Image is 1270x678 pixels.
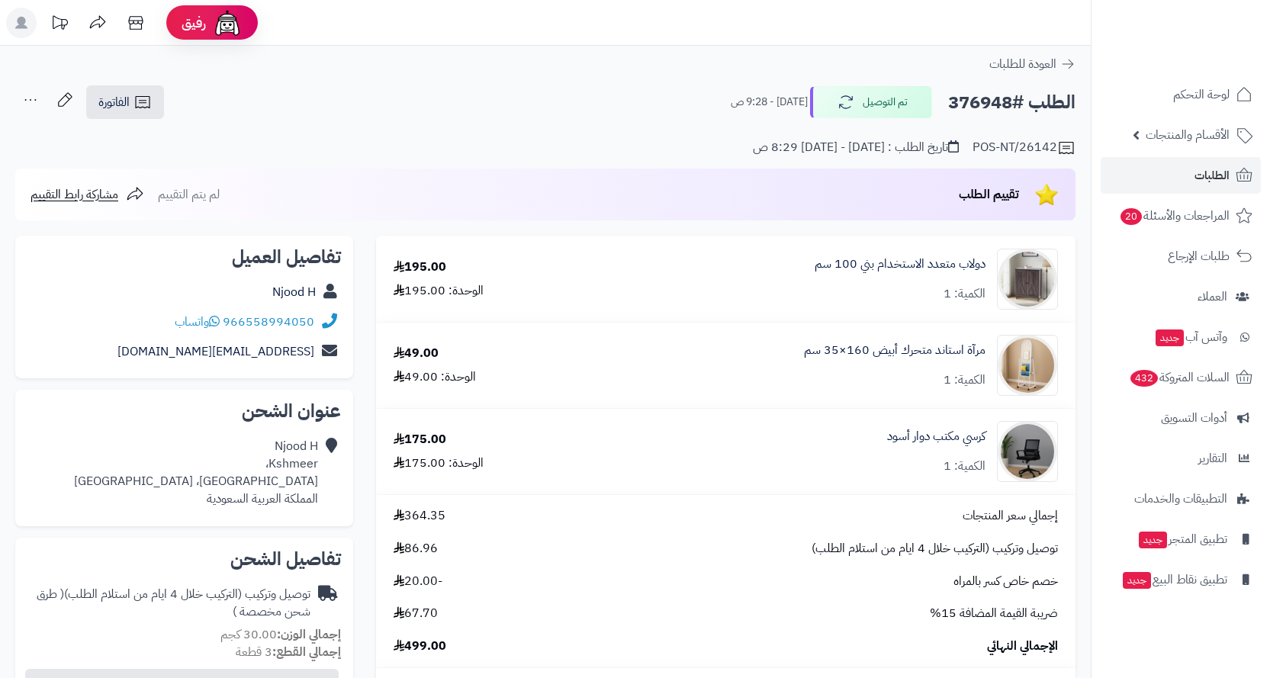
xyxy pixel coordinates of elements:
[1101,76,1261,113] a: لوحة التحكم
[394,431,446,448] div: 175.00
[930,605,1058,622] span: ضريبة القيمة المضافة 15%
[1119,205,1230,227] span: المراجعات والأسئلة
[37,585,310,621] span: ( طرق شحن مخصصة )
[272,283,316,301] a: Njood H
[1130,370,1158,387] span: 432
[973,139,1075,157] div: POS-NT/26142
[959,185,1019,204] span: تقييم الطلب
[1101,238,1261,275] a: طلبات الإرجاع
[272,643,341,661] strong: إجمالي القطع:
[1101,198,1261,234] a: المراجعات والأسئلة20
[989,55,1075,73] a: العودة للطلبات
[1194,165,1230,186] span: الطلبات
[753,139,959,156] div: تاريخ الطلب : [DATE] - [DATE] 8:29 ص
[998,335,1057,396] img: 1753188266-1-90x90.jpg
[998,421,1057,482] img: 1753945823-1-90x90.jpg
[394,345,439,362] div: 49.00
[394,259,446,276] div: 195.00
[1101,319,1261,355] a: وآتس آبجديد
[394,368,476,386] div: الوحدة: 49.00
[277,625,341,644] strong: إجمالي الوزن:
[1173,84,1230,105] span: لوحة التحكم
[27,248,341,266] h2: تفاصيل العميل
[98,93,130,111] span: الفاتورة
[27,402,341,420] h2: عنوان الشحن
[731,95,808,110] small: [DATE] - 9:28 ص
[394,540,438,558] span: 86.96
[27,550,341,568] h2: تفاصيل الشحن
[1101,440,1261,477] a: التقارير
[804,342,985,359] a: مرآة استاند متحرك أبيض 160×35 سم
[1156,329,1184,346] span: جديد
[1101,359,1261,396] a: السلات المتروكة432
[1139,532,1167,548] span: جديد
[31,185,144,204] a: مشاركة رابط التقييم
[1198,448,1227,469] span: التقارير
[1121,569,1227,590] span: تطبيق نقاط البيع
[1101,521,1261,558] a: تطبيق المتجرجديد
[117,342,314,361] a: [EMAIL_ADDRESS][DOMAIN_NAME]
[394,638,446,655] span: 499.00
[220,625,341,644] small: 30.00 كجم
[815,255,985,273] a: دولاب متعدد الاستخدام بني 100 سم
[212,8,243,38] img: ai-face.png
[1198,286,1227,307] span: العملاء
[1168,246,1230,267] span: طلبات الإرجاع
[31,185,118,204] span: مشاركة رابط التقييم
[394,605,438,622] span: 67.70
[86,85,164,119] a: الفاتورة
[987,638,1058,655] span: الإجمالي النهائي
[810,86,932,118] button: تم التوصيل
[1101,480,1261,517] a: التطبيقات والخدمات
[158,185,220,204] span: لم يتم التقييم
[812,540,1058,558] span: توصيل وتركيب (التركيب خلال 4 ايام من استلام الطلب)
[989,55,1056,73] span: العودة للطلبات
[1101,278,1261,315] a: العملاء
[40,8,79,42] a: تحديثات المنصة
[1101,400,1261,436] a: أدوات التسويق
[953,573,1058,590] span: خصم خاص كسر بالمراه
[948,87,1075,118] h2: الطلب #376948
[394,507,445,525] span: 364.35
[223,313,314,331] a: 966558994050
[175,313,220,331] a: واتساب
[1123,572,1151,589] span: جديد
[1129,367,1230,388] span: السلات المتروكة
[887,428,985,445] a: كرسي مكتب دوار أسود
[394,573,442,590] span: -20.00
[944,371,985,389] div: الكمية: 1
[963,507,1058,525] span: إجمالي سعر المنتجات
[944,458,985,475] div: الكمية: 1
[236,643,341,661] small: 3 قطعة
[1134,488,1227,509] span: التطبيقات والخدمات
[27,586,310,621] div: توصيل وتركيب (التركيب خلال 4 ايام من استلام الطلب)
[394,455,484,472] div: الوحدة: 175.00
[1154,326,1227,348] span: وآتس آب
[1101,157,1261,194] a: الطلبات
[74,438,318,507] div: Njood H Kshmeer، [GEOGRAPHIC_DATA]، [GEOGRAPHIC_DATA] المملكة العربية السعودية
[1146,124,1230,146] span: الأقسام والمنتجات
[1137,529,1227,550] span: تطبيق المتجر
[998,249,1057,310] img: 1751782701-220605010582-90x90.jpg
[1120,208,1142,225] span: 20
[1161,407,1227,429] span: أدوات التسويق
[944,285,985,303] div: الكمية: 1
[1101,561,1261,598] a: تطبيق نقاط البيعجديد
[182,14,206,32] span: رفيق
[394,282,484,300] div: الوحدة: 195.00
